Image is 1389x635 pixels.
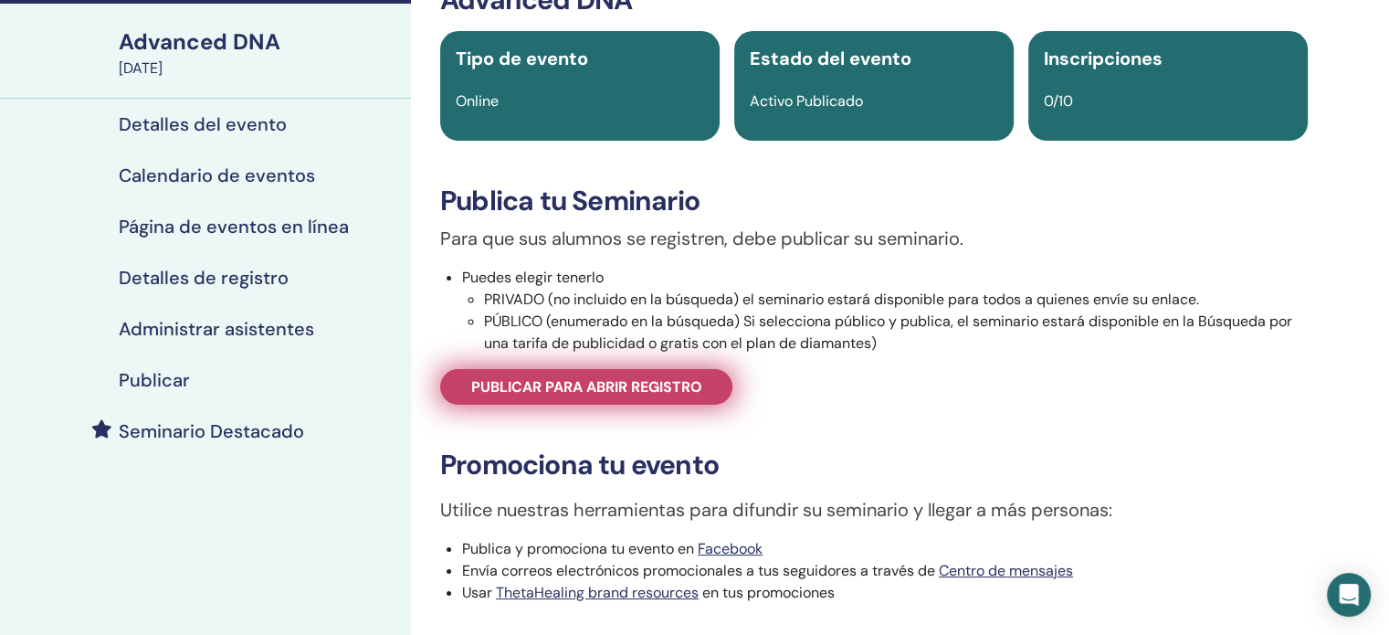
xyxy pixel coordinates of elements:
p: Utilice nuestras herramientas para difundir su seminario y llegar a más personas: [440,496,1308,524]
li: Envía correos electrónicos promocionales a tus seguidores a través de [462,560,1308,582]
h4: Detalles de registro [119,267,289,289]
span: Online [456,91,499,111]
a: ThetaHealing brand resources [496,583,699,602]
a: Publicar para abrir registro [440,369,732,405]
h4: Administrar asistentes [119,318,314,340]
span: Estado del evento [750,47,911,70]
p: Para que sus alumnos se registren, debe publicar su seminario. [440,225,1308,252]
h4: Publicar [119,369,190,391]
h4: Detalles del evento [119,113,287,135]
li: PÚBLICO (enumerado en la búsqueda) Si selecciona público y publica, el seminario estará disponibl... [484,311,1308,355]
h4: Página de eventos en línea [119,216,349,238]
a: Facebook [698,539,763,558]
span: Activo Publicado [750,91,863,111]
span: Inscripciones [1044,47,1163,70]
li: Puedes elegir tenerlo [462,267,1308,355]
h3: Publica tu Seminario [440,185,1308,217]
div: Open Intercom Messenger [1327,573,1371,617]
li: PRIVADO (no incluido en la búsqueda) el seminario estará disponible para todos a quienes envíe su... [484,289,1308,311]
li: Publica y promociona tu evento en [462,538,1308,560]
li: Usar en tus promociones [462,582,1308,604]
h3: Promociona tu evento [440,449,1308,482]
div: Advanced DNA [119,26,400,58]
h4: Seminario Destacado [119,420,304,442]
div: [DATE] [119,58,400,79]
a: Centro de mensajes [939,561,1073,580]
span: 0/10 [1044,91,1073,111]
span: Publicar para abrir registro [471,377,702,397]
h4: Calendario de eventos [119,164,315,186]
span: Tipo de evento [456,47,588,70]
a: Advanced DNA[DATE] [108,26,411,79]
